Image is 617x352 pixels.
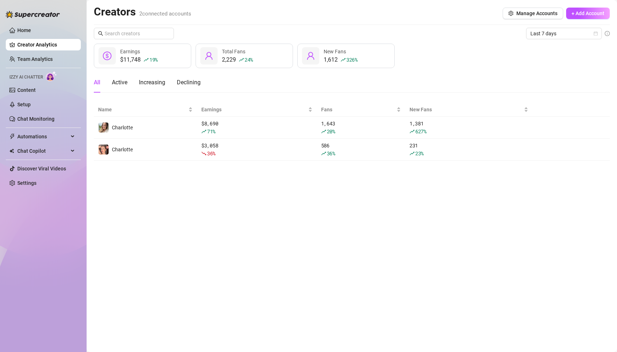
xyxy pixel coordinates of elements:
[324,55,358,64] div: 1,612
[516,10,557,16] span: Manage Accounts
[566,8,610,19] button: + Add Account
[410,106,522,113] span: New Fans
[327,150,335,157] span: 36 %
[17,27,31,33] a: Home
[17,102,31,107] a: Setup
[592,328,610,345] iframe: Intercom live chat
[112,125,133,130] span: Charlotte
[105,30,164,37] input: Search creators
[149,56,158,63] span: 19 %
[594,31,598,36] span: calendar
[201,106,307,113] span: Earnings
[245,56,253,63] span: 24 %
[94,5,191,19] h2: Creators
[6,11,60,18] img: logo-BBDzfeDw.svg
[205,52,213,60] span: user
[99,122,109,133] img: Charlotte
[222,55,253,64] div: 2,229
[120,55,158,64] div: $11,748
[503,8,563,19] button: Manage Accounts
[415,150,424,157] span: 23 %
[17,56,53,62] a: Team Analytics
[120,49,140,54] span: Earnings
[139,78,165,87] div: Increasing
[201,120,312,135] div: $ 8,690
[177,78,201,87] div: Declining
[410,142,528,157] div: 231
[17,116,54,122] a: Chat Monitoring
[144,57,149,62] span: rise
[327,128,335,135] span: 20 %
[201,129,206,134] span: rise
[17,180,36,186] a: Settings
[103,52,111,60] span: dollar-circle
[201,142,312,157] div: $ 3,058
[17,145,69,157] span: Chat Copilot
[317,103,405,117] th: Fans
[530,28,598,39] span: Last 7 days
[9,134,15,139] span: thunderbolt
[321,151,326,156] span: rise
[405,103,532,117] th: New Fans
[207,128,215,135] span: 71 %
[321,106,395,113] span: Fans
[46,71,57,81] img: AI Chatter
[17,87,36,93] a: Content
[17,131,69,142] span: Automations
[239,57,244,62] span: rise
[341,57,346,62] span: rise
[94,78,100,87] div: All
[139,10,191,17] span: 2 connected accounts
[306,52,315,60] span: user
[222,49,245,54] span: Total Fans
[324,49,346,54] span: New Fans
[321,142,401,157] div: 586
[321,129,326,134] span: rise
[9,74,43,81] span: Izzy AI Chatter
[410,151,415,156] span: rise
[197,103,317,117] th: Earnings
[99,144,109,155] img: Charlotte
[9,148,14,153] img: Chat Copilot
[346,56,358,63] span: 326 %
[17,39,75,50] a: Creator Analytics
[410,129,415,134] span: rise
[508,11,513,16] span: setting
[321,120,401,135] div: 1,643
[98,31,103,36] span: search
[17,166,66,171] a: Discover Viral Videos
[98,106,187,113] span: Name
[410,120,528,135] div: 1,381
[112,78,127,87] div: Active
[207,150,215,157] span: 36 %
[605,31,610,36] span: info-circle
[94,103,197,117] th: Name
[201,151,206,156] span: fall
[572,10,604,16] span: + Add Account
[415,128,426,135] span: 627 %
[112,147,133,152] span: Charlotte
